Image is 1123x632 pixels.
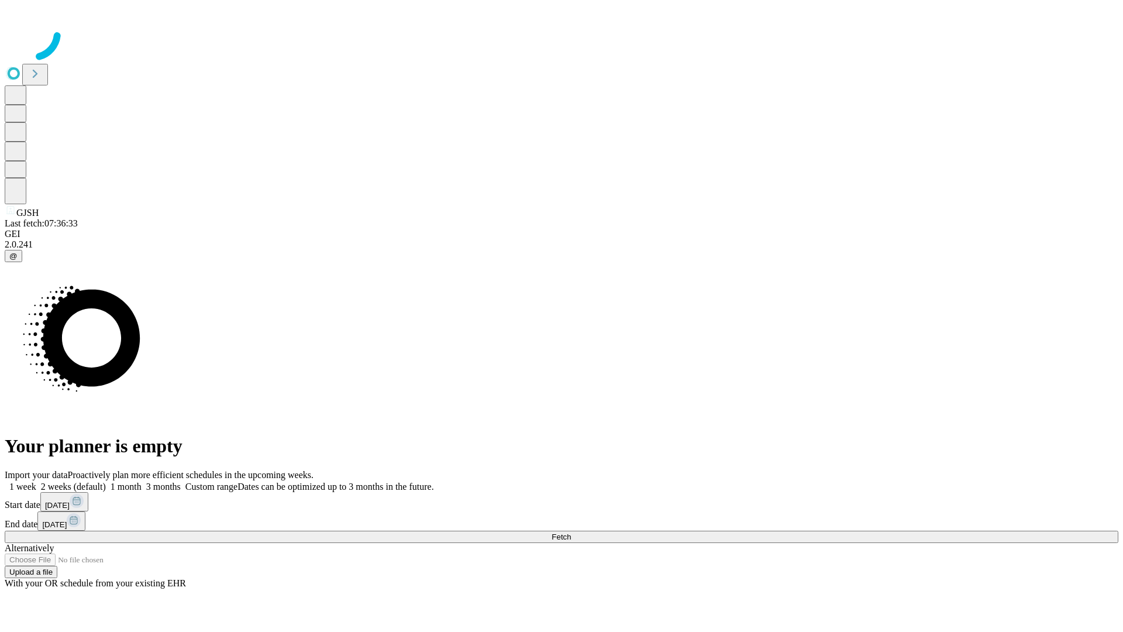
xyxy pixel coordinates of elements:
[16,208,39,218] span: GJSH
[237,482,433,492] span: Dates can be optimized up to 3 months in the future.
[41,482,106,492] span: 2 weeks (default)
[5,511,1118,531] div: End date
[111,482,142,492] span: 1 month
[9,252,18,260] span: @
[37,511,85,531] button: [DATE]
[68,470,314,480] span: Proactively plan more efficient schedules in the upcoming weeks.
[5,578,186,588] span: With your OR schedule from your existing EHR
[5,543,54,553] span: Alternatively
[5,218,78,228] span: Last fetch: 07:36:33
[45,501,70,510] span: [DATE]
[40,492,88,511] button: [DATE]
[185,482,237,492] span: Custom range
[5,531,1118,543] button: Fetch
[5,492,1118,511] div: Start date
[42,520,67,529] span: [DATE]
[146,482,181,492] span: 3 months
[552,533,571,541] span: Fetch
[5,470,68,480] span: Import your data
[9,482,36,492] span: 1 week
[5,239,1118,250] div: 2.0.241
[5,435,1118,457] h1: Your planner is empty
[5,250,22,262] button: @
[5,229,1118,239] div: GEI
[5,566,57,578] button: Upload a file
